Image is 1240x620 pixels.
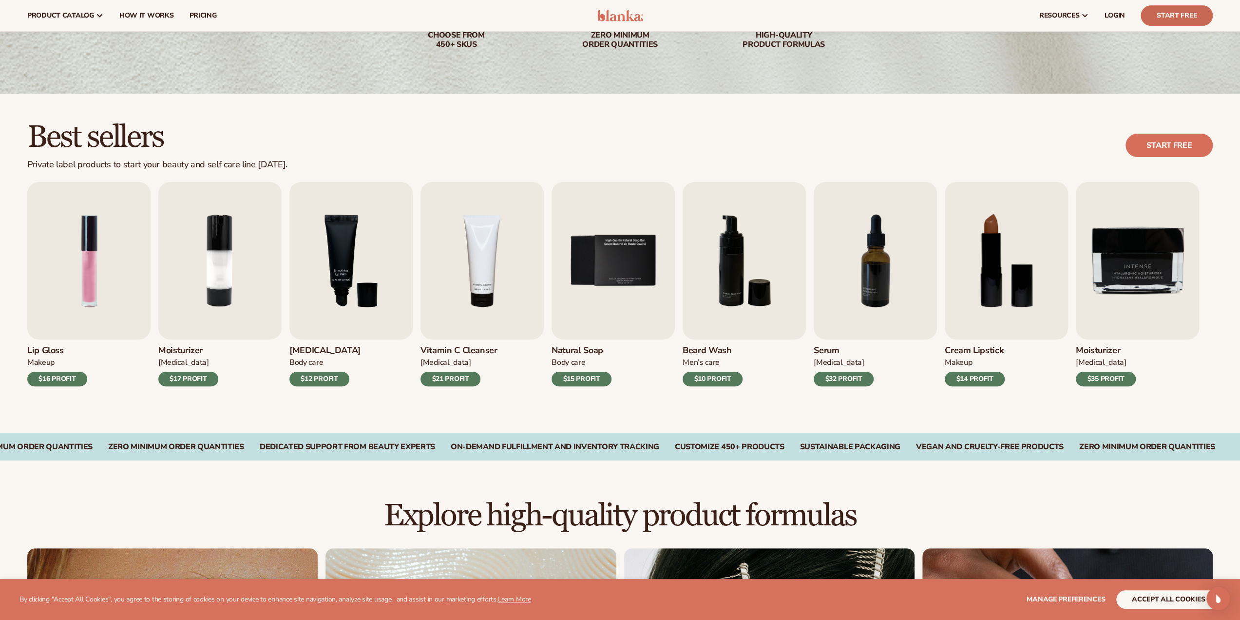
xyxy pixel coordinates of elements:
div: Dedicated Support From Beauty Experts [260,442,435,452]
img: logo [597,10,643,21]
div: SUSTAINABLE PACKAGING [800,442,900,452]
h3: Vitamin C Cleanser [420,345,497,356]
div: [MEDICAL_DATA] [1076,358,1136,368]
div: ZERO MINIMUM ORDER QUANTITIES [1079,442,1215,452]
a: 8 / 9 [945,182,1068,386]
div: Zero Minimum Order QuantitieS [108,442,244,452]
div: VEGAN AND CRUELTY-FREE PRODUCTS [916,442,1064,452]
div: $10 PROFIT [683,372,743,386]
div: Body Care [552,358,611,368]
button: Manage preferences [1027,590,1105,609]
a: 5 / 9 [552,182,675,386]
h3: Moisturizer [158,345,218,356]
a: Learn More [497,595,531,604]
p: By clicking "Accept All Cookies", you agree to the storing of cookies on your device to enhance s... [19,596,531,604]
div: Men’s Care [683,358,743,368]
h2: Explore high-quality product formulas [27,500,1213,532]
div: [MEDICAL_DATA] [814,358,874,368]
div: $35 PROFIT [1076,372,1136,386]
span: How It Works [119,12,174,20]
div: Makeup [945,358,1005,368]
button: accept all cookies [1116,590,1221,609]
a: 9 / 9 [1076,182,1199,386]
a: 1 / 9 [27,182,151,386]
a: 2 / 9 [158,182,282,386]
a: 4 / 9 [420,182,544,386]
span: pricing [189,12,216,20]
div: $17 PROFIT [158,372,218,386]
div: Makeup [27,358,87,368]
a: 6 / 9 [683,182,806,386]
a: 7 / 9 [814,182,937,386]
div: Open Intercom Messenger [1206,587,1230,610]
span: resources [1039,12,1079,20]
h3: Beard Wash [683,345,743,356]
div: $12 PROFIT [289,372,349,386]
h3: [MEDICAL_DATA] [289,345,361,356]
h3: Moisturizer [1076,345,1136,356]
div: $15 PROFIT [552,372,611,386]
a: 3 / 9 [289,182,413,386]
div: [MEDICAL_DATA] [158,358,218,368]
div: CUSTOMIZE 450+ PRODUCTS [675,442,784,452]
span: LOGIN [1105,12,1125,20]
div: Private label products to start your beauty and self care line [DATE]. [27,160,287,170]
span: product catalog [27,12,94,20]
h2: Best sellers [27,121,287,154]
div: High-quality product formulas [722,31,846,49]
div: $21 PROFIT [420,372,480,386]
h3: Natural Soap [552,345,611,356]
div: Zero minimum order quantities [558,31,683,49]
div: $14 PROFIT [945,372,1005,386]
div: On-Demand Fulfillment and Inventory Tracking [451,442,659,452]
span: Manage preferences [1027,595,1105,604]
h3: Lip Gloss [27,345,87,356]
h3: Serum [814,345,874,356]
div: $16 PROFIT [27,372,87,386]
div: [MEDICAL_DATA] [420,358,497,368]
div: $32 PROFIT [814,372,874,386]
div: Body Care [289,358,361,368]
a: Start Free [1141,5,1213,26]
a: Start free [1126,134,1213,157]
h3: Cream Lipstick [945,345,1005,356]
div: Choose from 450+ Skus [394,31,519,49]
